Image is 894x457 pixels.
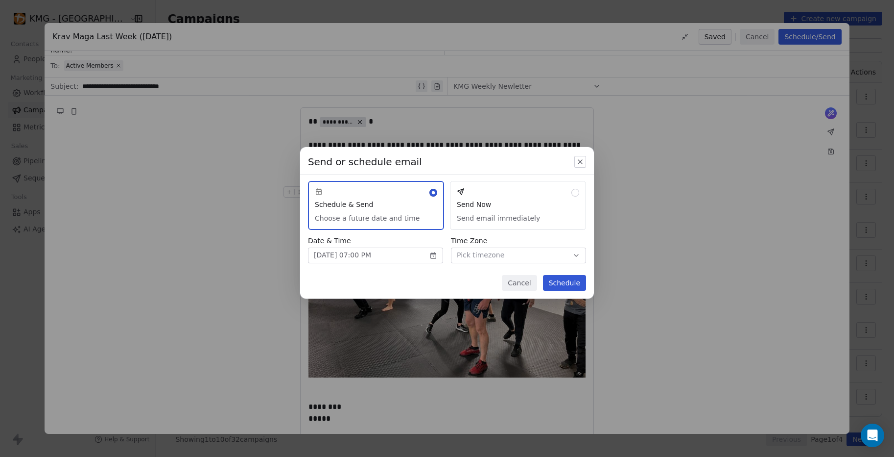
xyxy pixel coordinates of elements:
[308,155,422,169] span: Send or schedule email
[451,248,586,263] button: Pick timezone
[308,248,443,263] button: [DATE] 07:00 PM
[502,275,537,291] button: Cancel
[314,250,371,260] span: [DATE] 07:00 PM
[457,250,504,260] span: Pick timezone
[451,236,586,246] span: Time Zone
[543,275,586,291] button: Schedule
[308,236,443,246] span: Date & Time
